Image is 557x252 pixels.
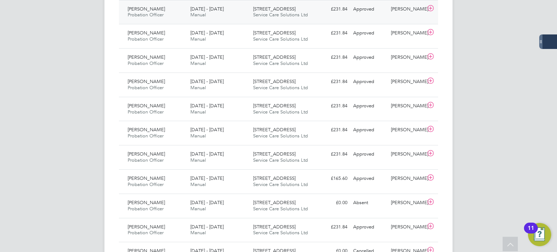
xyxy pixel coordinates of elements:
[128,206,164,212] span: Probation Officer
[190,84,206,91] span: Manual
[350,51,388,63] div: Approved
[128,6,165,12] span: [PERSON_NAME]
[190,54,224,60] span: [DATE] - [DATE]
[253,151,296,157] span: [STREET_ADDRESS]
[350,76,388,88] div: Approved
[128,36,164,42] span: Probation Officer
[253,103,296,109] span: [STREET_ADDRESS]
[190,6,224,12] span: [DATE] - [DATE]
[190,30,224,36] span: [DATE] - [DATE]
[128,199,165,206] span: [PERSON_NAME]
[128,60,164,66] span: Probation Officer
[128,127,165,133] span: [PERSON_NAME]
[253,127,296,133] span: [STREET_ADDRESS]
[253,181,308,187] span: Service Care Solutions Ltd
[128,84,164,91] span: Probation Officer
[253,199,296,206] span: [STREET_ADDRESS]
[128,151,165,157] span: [PERSON_NAME]
[253,12,308,18] span: Service Care Solutions Ltd
[190,36,206,42] span: Manual
[128,109,164,115] span: Probation Officer
[128,12,164,18] span: Probation Officer
[313,76,350,88] div: £231.84
[190,206,206,212] span: Manual
[190,133,206,139] span: Manual
[190,224,224,230] span: [DATE] - [DATE]
[388,124,426,136] div: [PERSON_NAME]
[190,60,206,66] span: Manual
[190,12,206,18] span: Manual
[350,27,388,39] div: Approved
[128,30,165,36] span: [PERSON_NAME]
[253,133,308,139] span: Service Care Solutions Ltd
[253,60,308,66] span: Service Care Solutions Ltd
[388,173,426,185] div: [PERSON_NAME]
[313,173,350,185] div: £165.60
[313,27,350,39] div: £231.84
[253,36,308,42] span: Service Care Solutions Ltd
[253,78,296,84] span: [STREET_ADDRESS]
[388,197,426,209] div: [PERSON_NAME]
[128,103,165,109] span: [PERSON_NAME]
[350,148,388,160] div: Approved
[128,78,165,84] span: [PERSON_NAME]
[253,206,308,212] span: Service Care Solutions Ltd
[388,27,426,39] div: [PERSON_NAME]
[528,228,534,237] div: 11
[388,51,426,63] div: [PERSON_NAME]
[313,100,350,112] div: £231.84
[253,54,296,60] span: [STREET_ADDRESS]
[388,148,426,160] div: [PERSON_NAME]
[313,148,350,160] div: £231.84
[190,109,206,115] span: Manual
[528,223,551,246] button: Open Resource Center, 11 new notifications
[313,3,350,15] div: £231.84
[253,109,308,115] span: Service Care Solutions Ltd
[128,175,165,181] span: [PERSON_NAME]
[350,197,388,209] div: Absent
[313,221,350,233] div: £231.84
[388,76,426,88] div: [PERSON_NAME]
[350,124,388,136] div: Approved
[253,6,296,12] span: [STREET_ADDRESS]
[313,124,350,136] div: £231.84
[253,175,296,181] span: [STREET_ADDRESS]
[190,175,224,181] span: [DATE] - [DATE]
[128,230,164,236] span: Probation Officer
[388,221,426,233] div: [PERSON_NAME]
[313,197,350,209] div: £0.00
[350,173,388,185] div: Approved
[190,199,224,206] span: [DATE] - [DATE]
[190,127,224,133] span: [DATE] - [DATE]
[253,230,308,236] span: Service Care Solutions Ltd
[190,103,224,109] span: [DATE] - [DATE]
[128,54,165,60] span: [PERSON_NAME]
[253,224,296,230] span: [STREET_ADDRESS]
[350,3,388,15] div: Approved
[388,3,426,15] div: [PERSON_NAME]
[128,224,165,230] span: [PERSON_NAME]
[190,151,224,157] span: [DATE] - [DATE]
[128,157,164,163] span: Probation Officer
[190,181,206,187] span: Manual
[190,157,206,163] span: Manual
[350,100,388,112] div: Approved
[190,230,206,236] span: Manual
[190,78,224,84] span: [DATE] - [DATE]
[388,100,426,112] div: [PERSON_NAME]
[128,181,164,187] span: Probation Officer
[253,84,308,91] span: Service Care Solutions Ltd
[313,51,350,63] div: £231.84
[350,221,388,233] div: Approved
[128,133,164,139] span: Probation Officer
[253,157,308,163] span: Service Care Solutions Ltd
[253,30,296,36] span: [STREET_ADDRESS]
